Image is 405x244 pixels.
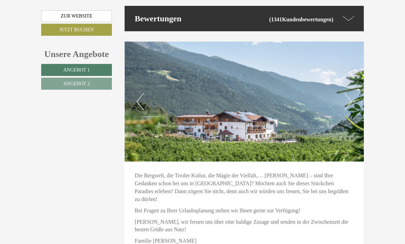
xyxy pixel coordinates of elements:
button: Previous [137,93,144,110]
span: Angebot 1 [63,67,90,73]
div: Unsere Angebote [41,48,112,60]
p: Die Bergwelt, die Tiroler Kultur, die Magie der Vielfalt,… [PERSON_NAME] – sind Ihre Gedanken sch... [135,172,354,203]
a: Jetzt buchen [41,24,112,36]
div: Bewertungen [125,6,364,31]
span: Angebot 2 [63,81,90,86]
small: (1341 ) [269,16,333,22]
span: Kundenbewertungen [282,16,332,22]
button: Next [345,93,352,110]
p: [PERSON_NAME], wir freuen uns über eine baldige Zusage und senden in der Zwischenzeit die besten ... [135,218,354,234]
a: Zur Website [41,10,112,22]
p: Bei Fragen zu Ihrer Urlaubsplanung stehen wir Ihnen gerne zur Verfügung! [135,207,354,215]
